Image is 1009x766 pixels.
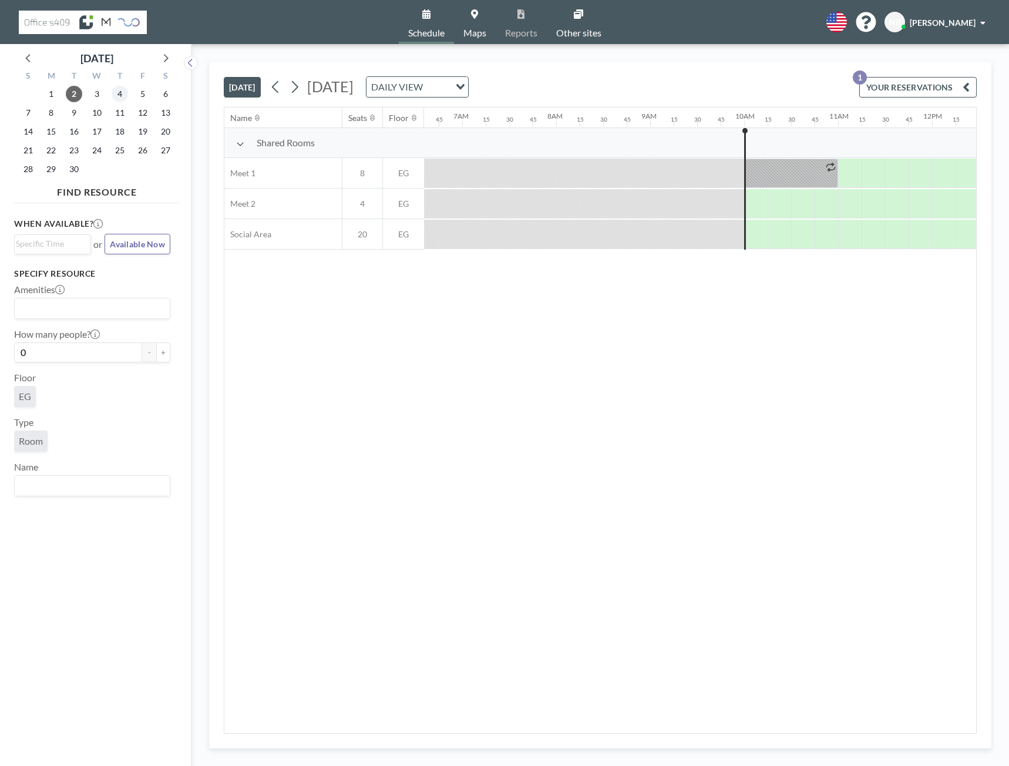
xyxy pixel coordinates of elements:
div: 15 [483,116,490,123]
span: Shared Rooms [257,137,315,149]
input: Search for option [16,301,163,316]
span: EG [19,391,31,402]
h4: FIND RESOURCE [14,182,180,198]
span: Available Now [110,239,165,249]
span: Saturday, September 13, 2025 [157,105,174,121]
div: W [86,69,109,85]
div: Floor [389,113,409,123]
span: 8 [342,168,382,179]
button: YOUR RESERVATIONS1 [859,77,977,98]
span: Sunday, September 14, 2025 [20,123,36,140]
span: EG [383,168,424,179]
span: Saturday, September 20, 2025 [157,123,174,140]
span: Monday, September 15, 2025 [43,123,59,140]
div: 10AM [735,112,755,120]
div: 45 [906,116,913,123]
span: Sunday, September 28, 2025 [20,161,36,177]
div: [DATE] [80,50,113,66]
span: NB [889,17,901,28]
label: Floor [14,372,36,384]
span: Social Area [224,229,271,240]
div: T [108,69,131,85]
label: Name [14,461,38,473]
div: 12PM [923,112,942,120]
span: Wednesday, September 3, 2025 [89,86,105,102]
span: Friday, September 5, 2025 [134,86,151,102]
span: Sunday, September 21, 2025 [20,142,36,159]
div: 11AM [829,112,849,120]
div: Search for option [366,77,468,97]
div: T [63,69,86,85]
span: Monday, September 29, 2025 [43,161,59,177]
span: Friday, September 26, 2025 [134,142,151,159]
span: Saturday, September 27, 2025 [157,142,174,159]
span: Sunday, September 7, 2025 [20,105,36,121]
div: 30 [882,116,889,123]
span: Tuesday, September 16, 2025 [66,123,82,140]
div: 45 [812,116,819,123]
div: 30 [694,116,701,123]
span: Thursday, September 4, 2025 [112,86,128,102]
div: 45 [436,116,443,123]
span: Wednesday, September 24, 2025 [89,142,105,159]
span: Reports [505,28,537,38]
span: Tuesday, September 2, 2025 [66,86,82,102]
button: [DATE] [224,77,261,98]
div: Search for option [15,476,170,496]
div: 15 [953,116,960,123]
span: Maps [463,28,486,38]
div: S [17,69,40,85]
span: Saturday, September 6, 2025 [157,86,174,102]
span: Monday, September 22, 2025 [43,142,59,159]
input: Search for option [426,79,449,95]
input: Search for option [16,478,163,493]
p: 1 [853,70,867,85]
div: 30 [506,116,513,123]
span: Friday, September 12, 2025 [134,105,151,121]
span: 4 [342,199,382,209]
div: 30 [788,116,795,123]
span: EG [383,199,424,209]
span: Friday, September 19, 2025 [134,123,151,140]
div: 15 [671,116,678,123]
button: Available Now [105,234,170,254]
span: [PERSON_NAME] [910,18,976,28]
button: - [142,342,156,362]
div: Search for option [15,298,170,318]
label: Type [14,416,33,428]
h3: Specify resource [14,268,170,279]
div: S [154,69,177,85]
span: Thursday, September 18, 2025 [112,123,128,140]
span: 20 [342,229,382,240]
span: Tuesday, September 9, 2025 [66,105,82,121]
div: 15 [765,116,772,123]
button: + [156,342,170,362]
label: How many people? [14,328,100,340]
span: Tuesday, September 23, 2025 [66,142,82,159]
span: Thursday, September 11, 2025 [112,105,128,121]
span: Other sites [556,28,601,38]
span: Tuesday, September 30, 2025 [66,161,82,177]
div: 8AM [547,112,563,120]
div: 45 [624,116,631,123]
span: Room [19,435,43,447]
div: Search for option [15,235,90,253]
span: Monday, September 8, 2025 [43,105,59,121]
div: 15 [859,116,866,123]
div: 45 [718,116,725,123]
img: organization-logo [19,11,147,34]
span: Wednesday, September 10, 2025 [89,105,105,121]
label: Amenities [14,284,65,295]
span: Monday, September 1, 2025 [43,86,59,102]
div: 7AM [453,112,469,120]
div: Name [230,113,252,123]
div: 45 [530,116,537,123]
span: Meet 2 [224,199,255,209]
span: Thursday, September 25, 2025 [112,142,128,159]
span: EG [383,229,424,240]
div: M [40,69,63,85]
div: 30 [600,116,607,123]
div: 15 [577,116,584,123]
span: Schedule [408,28,445,38]
div: Seats [348,113,367,123]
